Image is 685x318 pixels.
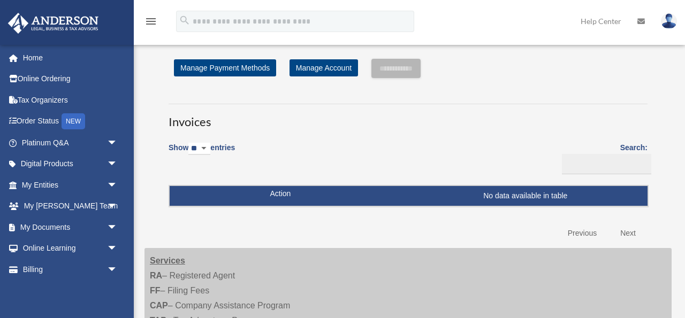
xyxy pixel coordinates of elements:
span: arrow_drop_down [107,216,128,238]
a: menu [144,19,157,28]
a: Order StatusNEW [7,111,134,133]
span: arrow_drop_down [107,238,128,260]
strong: Services [150,256,185,265]
td: No data available in table [170,186,648,206]
a: Digital Productsarrow_drop_down [7,153,134,175]
a: Online Ordering [7,68,134,90]
label: Search: [558,141,648,174]
a: Previous [560,222,605,244]
a: Open Invoices [15,280,123,302]
select: Showentries [188,143,210,155]
a: Tax Organizers [7,89,134,111]
strong: CAP [150,301,168,310]
a: Next [612,222,644,244]
span: arrow_drop_down [107,174,128,196]
a: Billingarrow_drop_down [7,259,128,280]
a: Manage Account [290,59,358,76]
a: Home [7,47,134,68]
img: User Pic [661,13,677,29]
a: Platinum Q&Aarrow_drop_down [7,132,134,153]
span: arrow_drop_down [107,132,128,154]
label: Show entries [169,141,235,166]
div: NEW [62,113,85,129]
img: Anderson Advisors Platinum Portal [5,13,102,34]
strong: FF [150,286,161,295]
a: Manage Payment Methods [174,59,276,76]
a: Online Learningarrow_drop_down [7,238,134,259]
a: My [PERSON_NAME] Teamarrow_drop_down [7,196,134,217]
i: menu [144,15,157,28]
span: arrow_drop_down [107,153,128,175]
a: My Entitiesarrow_drop_down [7,174,134,196]
input: Search: [562,154,651,174]
span: arrow_drop_down [107,196,128,218]
span: arrow_drop_down [107,259,128,281]
h3: Invoices [169,104,648,130]
i: search [179,14,191,26]
strong: RA [150,271,162,280]
a: My Documentsarrow_drop_down [7,216,134,238]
